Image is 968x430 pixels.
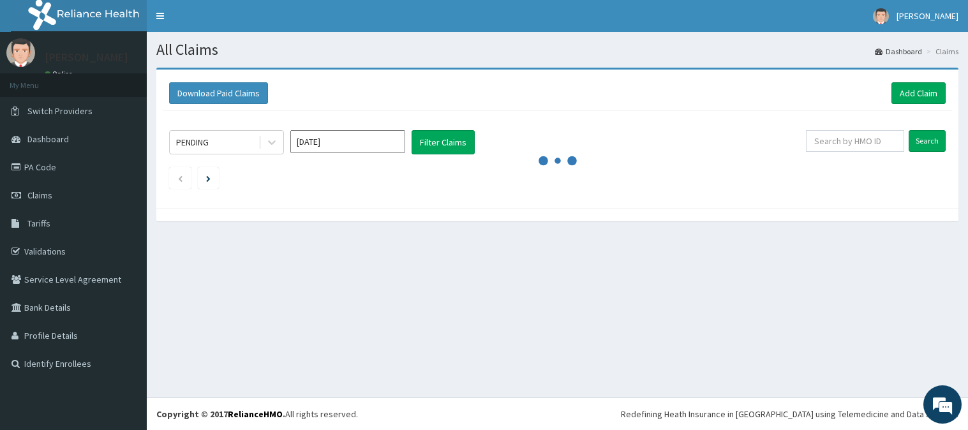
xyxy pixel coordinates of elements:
input: Search by HMO ID [806,130,904,152]
li: Claims [923,46,958,57]
input: Search [909,130,946,152]
button: Filter Claims [412,130,475,154]
div: PENDING [176,136,209,149]
footer: All rights reserved. [147,397,968,430]
p: [PERSON_NAME] [45,52,128,63]
span: Dashboard [27,133,69,145]
img: User Image [873,8,889,24]
a: Previous page [177,172,183,184]
span: Switch Providers [27,105,93,117]
a: Dashboard [875,46,922,57]
button: Download Paid Claims [169,82,268,104]
span: Claims [27,189,52,201]
svg: audio-loading [539,142,577,180]
div: Redefining Heath Insurance in [GEOGRAPHIC_DATA] using Telemedicine and Data Science! [621,408,958,420]
span: [PERSON_NAME] [897,10,958,22]
input: Select Month and Year [290,130,405,153]
a: RelianceHMO [228,408,283,420]
a: Online [45,70,75,78]
img: User Image [6,38,35,67]
span: Tariffs [27,218,50,229]
a: Add Claim [891,82,946,104]
h1: All Claims [156,41,958,58]
strong: Copyright © 2017 . [156,408,285,420]
a: Next page [206,172,211,184]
